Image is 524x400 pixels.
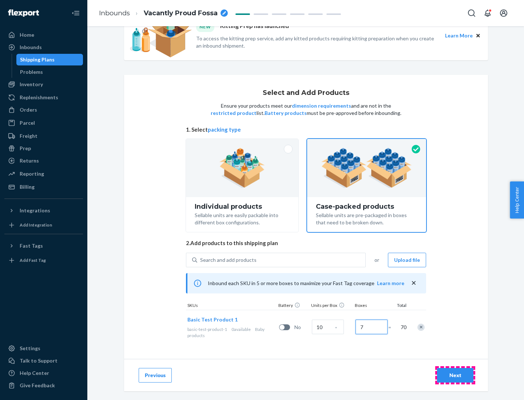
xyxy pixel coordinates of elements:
[20,44,42,51] div: Inbounds
[4,130,83,142] a: Freight
[20,242,43,249] div: Fast Tags
[20,257,46,263] div: Add Fast Tag
[4,79,83,90] a: Inventory
[187,316,238,323] span: Basic Test Product 1
[4,205,83,216] button: Integrations
[4,343,83,354] a: Settings
[139,368,172,383] button: Previous
[186,239,426,247] span: 2. Add products to this shipping plan
[277,302,310,310] div: Battery
[20,357,57,364] div: Talk to Support
[474,32,482,40] button: Close
[200,256,257,264] div: Search and add products
[388,324,396,331] span: =
[20,94,58,101] div: Replenishments
[211,109,257,117] button: restricted product
[417,324,425,331] div: Remove Item
[374,256,379,264] span: or
[20,369,49,377] div: Help Center
[4,181,83,193] a: Billing
[195,203,290,210] div: Individual products
[4,41,83,53] a: Inbounds
[208,126,241,133] button: packing type
[16,66,83,78] a: Problems
[445,32,473,40] button: Learn More
[4,104,83,116] a: Orders
[16,54,83,65] a: Shipping Plans
[4,255,83,266] a: Add Fast Tag
[399,324,406,331] span: 70
[144,9,218,18] span: Vacantly Proud Fossa
[20,81,43,88] div: Inventory
[20,31,34,39] div: Home
[187,327,227,332] span: basic-test-product-1
[4,240,83,252] button: Fast Tags
[20,382,55,389] div: Give Feedback
[186,302,277,310] div: SKUs
[20,222,52,228] div: Add Integration
[186,126,426,133] span: 1. Select
[4,155,83,167] a: Returns
[4,29,83,41] a: Home
[219,148,265,188] img: individual-pack.facf35554cb0f1810c75b2bd6df2d64e.png
[377,280,404,287] button: Learn more
[263,89,349,97] h1: Select and Add Products
[20,183,35,191] div: Billing
[4,219,83,231] a: Add Integration
[186,273,426,293] div: Inbound each SKU in 5 or more boxes to maximize your Fast Tag coverage
[388,253,426,267] button: Upload file
[353,302,390,310] div: Boxes
[292,102,351,109] button: dimension requirements
[4,117,83,129] a: Parcel
[20,132,37,140] div: Freight
[68,6,83,20] button: Close Navigation
[220,22,289,32] p: Kitting Prep has launched
[4,168,83,180] a: Reporting
[310,302,353,310] div: Units per Box
[294,324,309,331] span: No
[99,9,130,17] a: Inbounds
[187,316,238,323] button: Basic Test Product 1
[187,326,276,339] div: Baby products
[480,6,495,20] button: Open notifications
[321,148,412,188] img: case-pack.59cecea509d18c883b923b81aeac6d0b.png
[265,109,307,117] button: Battery products
[195,210,290,226] div: Sellable units are easily packable into different box configurations.
[20,145,31,152] div: Prep
[390,302,408,310] div: Total
[4,380,83,391] button: Give Feedback
[316,210,417,226] div: Sellable units are pre-packaged in boxes that need to be broken down.
[510,181,524,219] button: Help Center
[210,102,402,117] p: Ensure your products meet our and are not in the list. must be pre-approved before inbounding.
[20,68,43,76] div: Problems
[4,367,83,379] a: Help Center
[437,368,473,383] button: Next
[4,92,83,103] a: Replenishments
[20,345,40,352] div: Settings
[20,207,50,214] div: Integrations
[8,9,39,17] img: Flexport logo
[196,22,214,32] div: NEW
[93,3,234,24] ol: breadcrumbs
[316,203,417,210] div: Case-packed products
[356,320,388,334] input: Number of boxes
[20,106,37,113] div: Orders
[410,279,417,287] button: close
[496,6,511,20] button: Open account menu
[4,143,83,154] a: Prep
[4,355,83,367] a: Talk to Support
[443,372,467,379] div: Next
[231,327,251,332] span: 0 available
[196,35,438,49] p: To access the kitting prep service, add any kitted products requiring kitting preparation when yo...
[20,170,44,177] div: Reporting
[312,320,344,334] input: Case Quantity
[20,56,55,63] div: Shipping Plans
[20,119,35,127] div: Parcel
[464,6,479,20] button: Open Search Box
[20,157,39,164] div: Returns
